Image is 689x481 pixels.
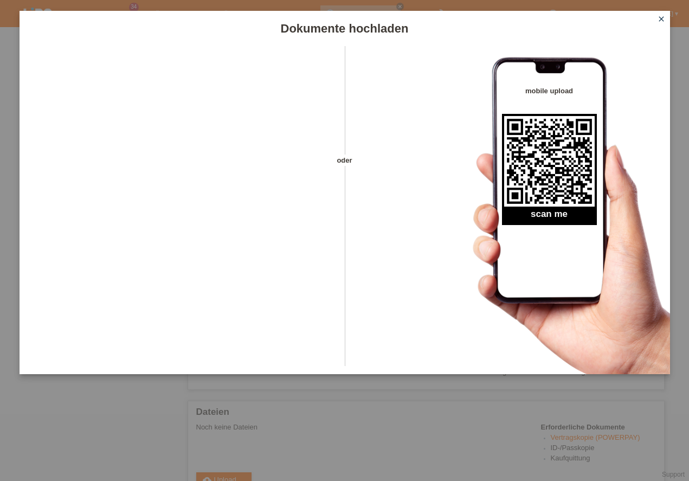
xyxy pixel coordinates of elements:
span: oder [326,155,364,166]
h1: Dokumente hochladen [20,22,670,35]
h4: mobile upload [502,87,597,95]
iframe: Upload [36,73,326,344]
h2: scan me [502,209,597,225]
i: close [657,15,666,23]
a: close [654,14,668,26]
